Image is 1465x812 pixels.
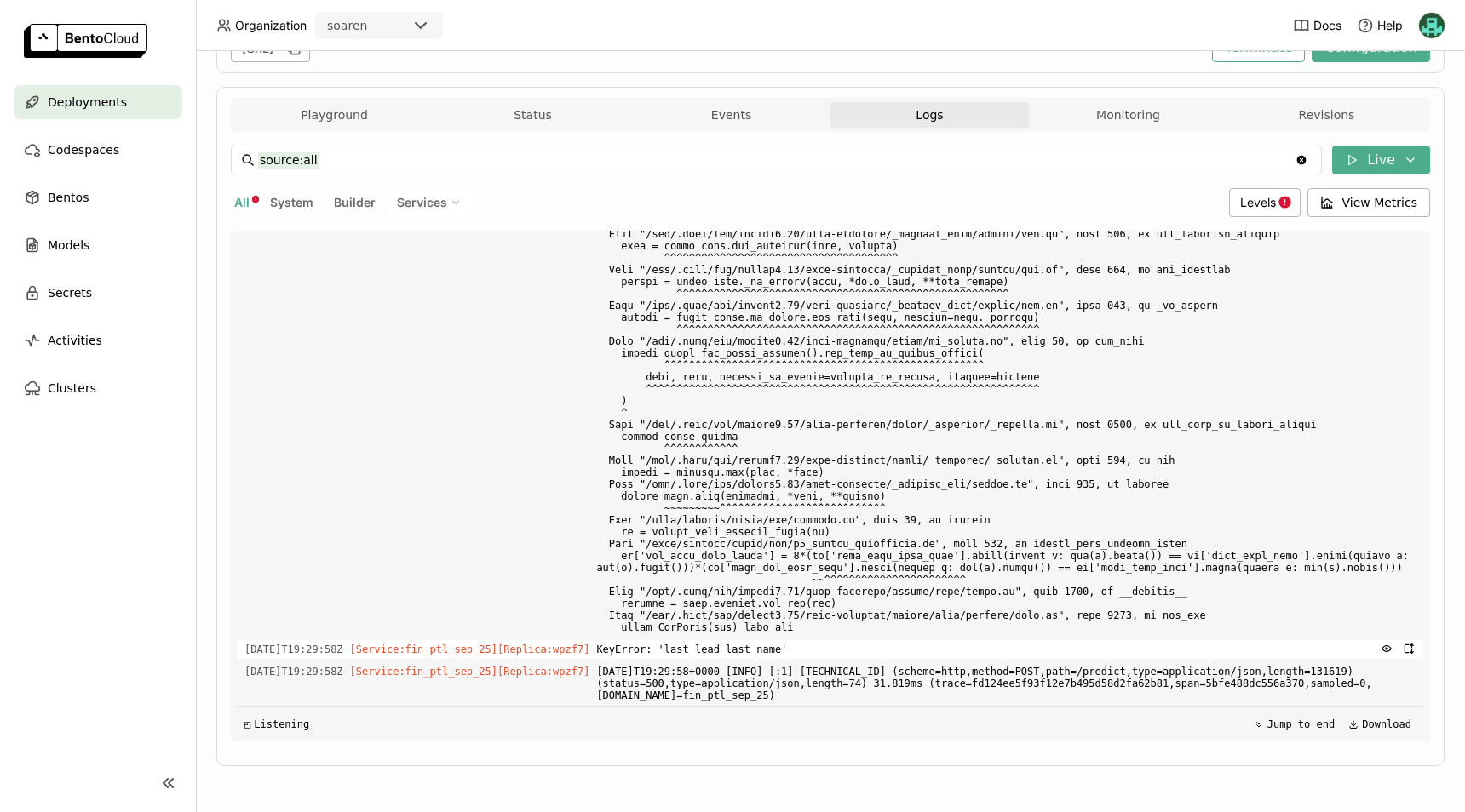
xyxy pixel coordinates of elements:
[369,18,371,35] input: Selected soaren.
[1343,714,1416,735] button: Download
[916,107,943,123] span: Logs
[596,662,1416,705] span: [DATE]T19:29:58+0000 [INFO] [:1] [TECHNICAL_ID] (scheme=http,method=POST,path=/predict,type=appli...
[1029,102,1227,128] button: Monitoring
[48,92,127,112] span: Deployments
[330,192,379,214] button: Builder
[596,213,1416,637] span: Loremipsu (dolo sitame cons adip): Elit "/sed/.doei/tem/incidi6.20/utla-etdolore/_magnaal_enim/ad...
[24,24,147,58] img: logo
[244,662,343,681] span: 2025-10-09T19:29:58.615Z
[1307,188,1431,217] button: View Metrics
[244,718,309,730] div: Listening
[397,195,447,210] span: Services
[267,192,317,214] button: System
[350,666,497,678] span: [Service:fin_ptl_sep_25]
[244,640,343,659] span: 2025-10-09T19:29:58.614Z
[14,228,182,262] a: Models
[350,643,497,655] span: [Service:fin_ptl_sep_25]
[270,195,313,209] span: System
[48,330,102,351] span: Activities
[235,18,307,33] span: Organization
[14,323,182,357] a: Activities
[48,378,96,398] span: Clusters
[48,140,119,160] span: Codespaces
[48,187,89,208] span: Bentos
[1229,188,1301,217] div: Levels
[14,180,182,214] a: Bentos
[434,102,632,128] button: Status
[14,133,182,167] a: Codespaces
[386,188,472,217] div: Services
[235,102,434,128] button: Playground
[596,640,1416,659] span: KeyError: 'last_lead_last_name'
[497,643,589,655] span: [Replica:wpzf7]
[1313,18,1341,33] span: Docs
[231,192,253,214] button: All
[1293,17,1341,34] a: Docs
[48,283,92,303] span: Secrets
[327,17,367,34] div: soaren
[1332,146,1430,174] button: Live
[1295,153,1308,167] svg: Clear value
[1342,194,1418,211] span: View Metrics
[497,666,589,678] span: [Replica:wpzf7]
[1419,13,1445,38] img: Nhan Le
[1377,18,1403,33] span: Help
[48,235,89,255] span: Models
[234,195,250,209] span: All
[258,146,1295,174] input: Search
[1357,17,1403,34] div: Help
[14,276,182,310] a: Secrets
[632,102,830,128] button: Events
[244,718,250,730] span: ◰
[1249,714,1340,735] button: Jump to end
[14,371,182,405] a: Clusters
[1227,102,1426,128] button: Revisions
[334,195,376,209] span: Builder
[14,85,182,119] a: Deployments
[1240,195,1276,209] span: Levels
